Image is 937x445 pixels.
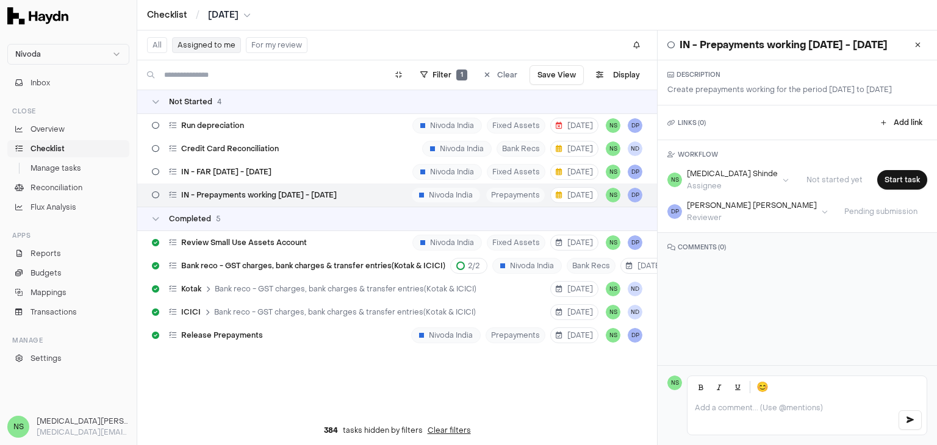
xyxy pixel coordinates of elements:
[687,213,817,222] div: Reviewer
[428,425,471,435] button: Clear filters
[667,173,682,187] span: NS
[667,70,892,79] h3: DESCRIPTION
[7,265,129,282] a: Budgets
[31,143,65,154] span: Checklist
[7,350,129,367] a: Settings
[606,235,620,250] button: NS
[628,141,642,156] button: ND
[31,268,62,279] span: Budgets
[217,97,221,107] span: 4
[31,77,50,88] span: Inbox
[628,328,642,343] span: DP
[7,121,129,138] a: Overview
[626,261,663,271] span: [DATE]
[31,287,66,298] span: Mappings
[692,379,709,396] button: Bold (Ctrl+B)
[411,327,481,343] div: Nivoda India
[550,281,598,297] button: [DATE]
[422,141,492,157] div: Nivoda India
[606,188,620,202] button: NS
[181,238,307,247] span: Review Small Use Assets Account
[324,425,338,435] span: 384
[606,282,620,296] button: NS
[7,101,129,121] div: Close
[31,353,62,364] span: Settings
[7,179,129,196] a: Reconciliation
[606,141,620,156] button: NS
[550,141,598,157] button: [DATE]
[550,327,598,343] button: [DATE]
[433,70,451,80] span: Filter
[31,307,77,318] span: Transactions
[556,330,593,340] span: [DATE]
[487,118,545,133] span: Fixed Assets
[754,379,771,396] button: 😊
[216,214,221,224] span: 5
[606,118,620,133] button: NS
[181,144,279,154] span: Credit Card Reconciliation
[456,69,467,80] span: 1
[667,118,706,127] h3: LINKS ( 0 )
[687,169,778,179] div: [MEDICAL_DATA] Shinde
[487,164,545,180] span: Fixed Assets
[147,37,167,53] button: All
[31,163,81,174] span: Manage tasks
[181,167,271,177] span: IN - FAR [DATE] - [DATE]
[628,118,642,133] button: DP
[628,188,642,202] button: DP
[497,141,545,157] span: Bank Recs
[208,9,239,21] span: [DATE]
[486,327,545,343] span: Prepayments
[667,150,927,159] h3: WORKFLOW
[667,201,828,222] button: DP[PERSON_NAME] [PERSON_NAME]Reviewer
[756,380,769,394] span: 😊
[7,7,68,24] img: Haydn Logo
[628,235,642,250] span: DP
[606,165,620,179] button: NS
[31,202,76,213] span: Flux Analysis
[31,248,61,259] span: Reports
[7,160,129,177] a: Manage tasks
[214,307,476,317] span: Bank reco - GST charges, bank charges & transfer entries(Kotak & ICICI)
[628,305,642,319] button: ND
[7,284,129,301] a: Mappings
[550,235,598,251] button: [DATE]
[550,304,598,320] button: [DATE]
[667,376,682,390] span: NS
[181,330,263,340] span: Release Prepayments
[169,214,211,224] span: Completed
[486,187,545,203] span: Prepayments
[7,140,129,157] a: Checklist
[7,44,129,65] button: Nivoda
[530,65,584,85] button: Save View
[181,190,337,200] span: IN - Prepayments working [DATE] - [DATE]
[628,282,642,296] button: ND
[835,207,927,216] span: Pending submission
[208,9,251,21] button: [DATE]
[876,115,927,130] button: Add link
[550,164,598,180] button: [DATE]
[31,124,65,135] span: Overview
[628,165,642,179] button: DP
[7,226,129,245] div: Apps
[137,416,657,445] div: tasks hidden by filters
[468,261,479,271] span: 2 / 2
[729,379,746,396] button: Underline (Ctrl+U)
[7,74,129,91] button: Inbox
[606,305,620,319] button: NS
[37,416,129,427] h3: [MEDICAL_DATA][PERSON_NAME]
[7,330,129,350] div: Manage
[477,65,525,85] button: Clear
[667,84,892,95] p: Create prepayments working for the period [DATE] to [DATE]
[606,328,620,343] span: NS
